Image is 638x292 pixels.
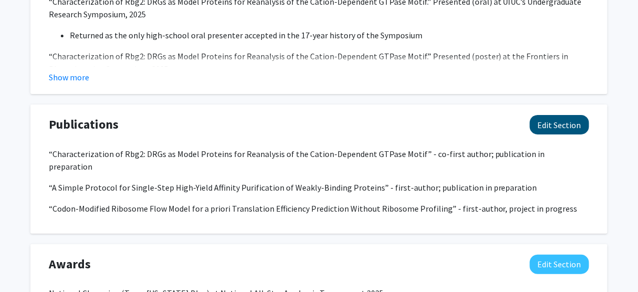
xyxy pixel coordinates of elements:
[49,71,89,84] button: Show more
[70,29,589,41] li: Returned as the only high-school oral presenter accepted in the 17-year history of the Symposium
[49,50,589,75] p: “Characterization of Rbg2: DRGs as Model Proteins for Reanalysis of the Cation-Dependent GTPase M...
[49,115,119,134] span: Publications
[49,148,589,173] p: “Characterization of Rbg2: DRGs as Model Proteins for Reanalysis of the Cation-Dependent GTPase M...
[49,181,589,194] p: “A Simple Protocol for Single-Step High-Yield Affinity Purification of Weakly-Binding Proteins” -...
[530,115,589,134] button: Edit Publications
[49,255,91,274] span: Awards
[8,245,45,284] iframe: Chat
[530,255,589,274] button: Edit Awards
[49,202,589,215] p: “Codon-Modified Ribosome Flow Model for a priori Translation Efficiency Prediction Without Riboso...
